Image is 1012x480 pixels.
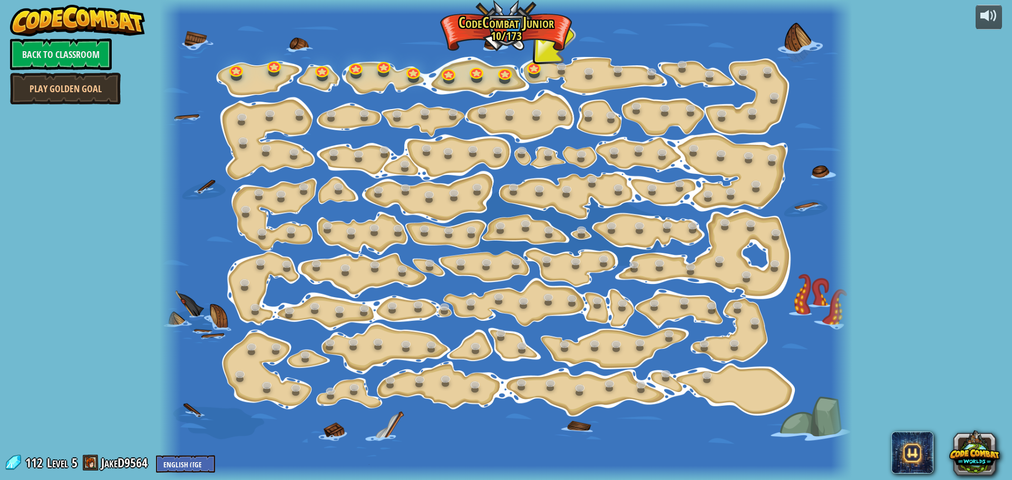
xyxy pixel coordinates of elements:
[72,454,77,471] span: 5
[10,73,121,104] a: Play Golden Goal
[976,5,1002,30] button: Adjust volume
[101,454,151,471] a: JakeD9564
[10,38,112,70] a: Back to Classroom
[25,454,46,471] span: 112
[47,454,68,472] span: Level
[10,5,145,36] img: CodeCombat - Learn how to code by playing a game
